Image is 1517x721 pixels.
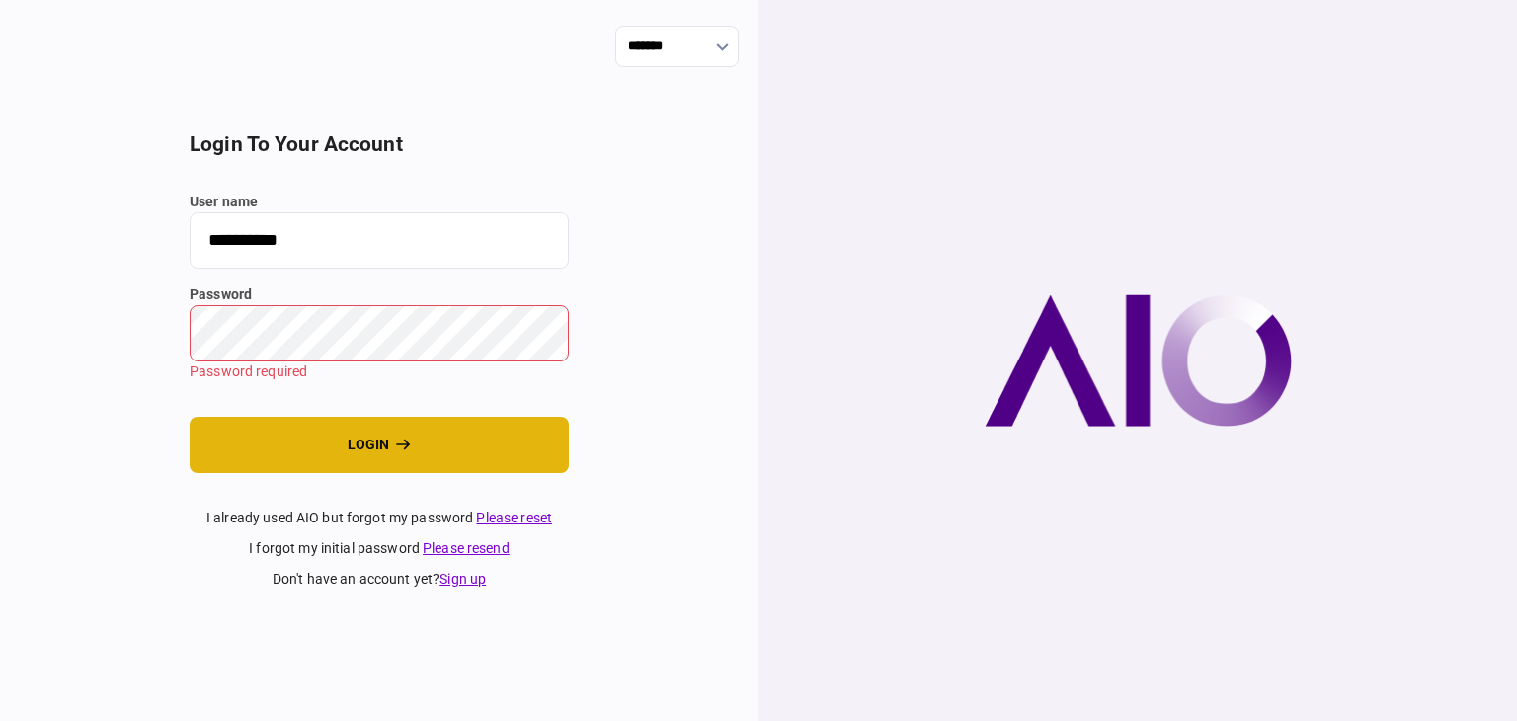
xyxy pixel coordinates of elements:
img: AIO company logo [985,294,1292,427]
div: I forgot my initial password [190,538,569,559]
a: Sign up [439,571,486,587]
a: Please resend [423,540,510,556]
label: password [190,284,569,305]
button: login [190,417,569,473]
input: password [190,305,569,361]
label: user name [190,192,569,212]
input: user name [190,212,569,269]
h2: login to your account [190,132,569,157]
div: don't have an account yet ? [190,569,569,590]
div: I already used AIO but forgot my password [190,508,569,528]
input: show language options [615,26,739,67]
div: Password required [190,361,569,382]
a: Please reset [476,510,552,525]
